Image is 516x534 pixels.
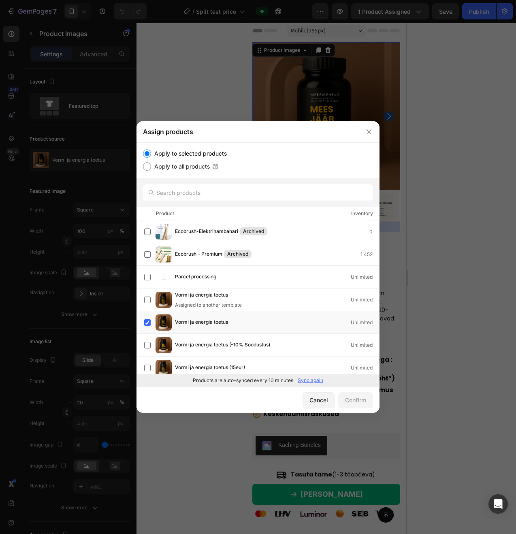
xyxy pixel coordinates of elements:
div: Cancel [309,396,328,404]
strong: Keskendumisraskused [17,387,93,395]
span: Ecobrush - Premium [175,250,222,259]
div: Unlimited [351,341,379,349]
span: Vormi ja energia toetus‎ [175,318,228,327]
img: product-img [156,269,172,285]
div: Confirm [345,396,366,404]
strong: 4.7 [49,225,57,231]
img: KachingBundles.png [16,418,26,428]
img: product-img [156,314,172,331]
label: Apply to selected products [151,149,227,158]
button: Kaching Bundles [9,413,81,433]
img: gempages_562250300832875700-7736cc23-0368-4879-8aa5-d0b7753a8cc3.svg [6,226,47,233]
label: Apply to all products [151,162,210,171]
span: Kui oled vanuses 35+ toodab sinu keha vähem testosterooni ja aeglustunud on ainevahetus. MeesMehe... [7,266,148,316]
span: MeesMeheks aitab nende probleemidega : [7,333,146,341]
strong: Energia [PERSON_NAME], pidev väsimus [17,363,147,372]
span: Vormi ja energia toetus (15eur) [175,363,245,372]
div: [PERSON_NAME] [54,467,117,476]
div: Archived [224,250,252,258]
div: Product Images [16,24,55,31]
input: Search products [143,184,373,201]
img: product-img [156,292,172,308]
button: Carousel Next Arrow [138,89,147,98]
strong: Kõhupiirkonda kogunev rasv (“isakõht”) [17,351,149,360]
div: Kaching Bundles [32,418,75,427]
p: Products are auto-synced every 10 minutes. [193,377,294,384]
div: Unlimited [351,273,379,281]
span: Vormi ja energia toetus [175,291,228,300]
div: Unlimited [351,318,379,327]
div: Assign products [136,121,358,142]
span: Mobile ( 395 px) [45,4,79,12]
div: Unlimited [351,296,379,304]
div: Archived [240,227,267,235]
span: Parcel processing [175,273,216,282]
strong: Pidev toiduisu [17,375,63,384]
span: 2200 õnnelikku klienti [64,225,120,233]
img: product-img [156,360,172,376]
strong: Tasuta tarne [45,448,86,456]
div: Assigned to another template [175,301,242,309]
div: 0 [369,228,379,236]
img: product-img [156,337,172,353]
h1: Vormi ja energia toetus‎ [6,209,154,221]
p: MeesMeheks toidulisand [7,244,153,254]
img: product-img [156,224,172,240]
div: Product [156,209,174,218]
button: Confirm [338,392,373,408]
button: Lisa Ostukorvi [6,461,154,482]
span: Vormi ja energia toetus (-10% Soodustus) [175,341,270,350]
img: product-img [156,246,172,263]
h2: • [59,225,62,233]
div: Inventory [351,209,373,218]
span: (1-3 tööpäeva) [45,448,129,456]
p: Sync again [298,377,323,384]
div: Open Intercom Messenger [488,494,508,514]
span: Ecobrush-Elektrihambahari [175,227,238,236]
div: /> [136,142,380,387]
button: Cancel [303,392,335,408]
div: Unlimited [351,364,379,372]
div: 1,452 [360,250,379,258]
